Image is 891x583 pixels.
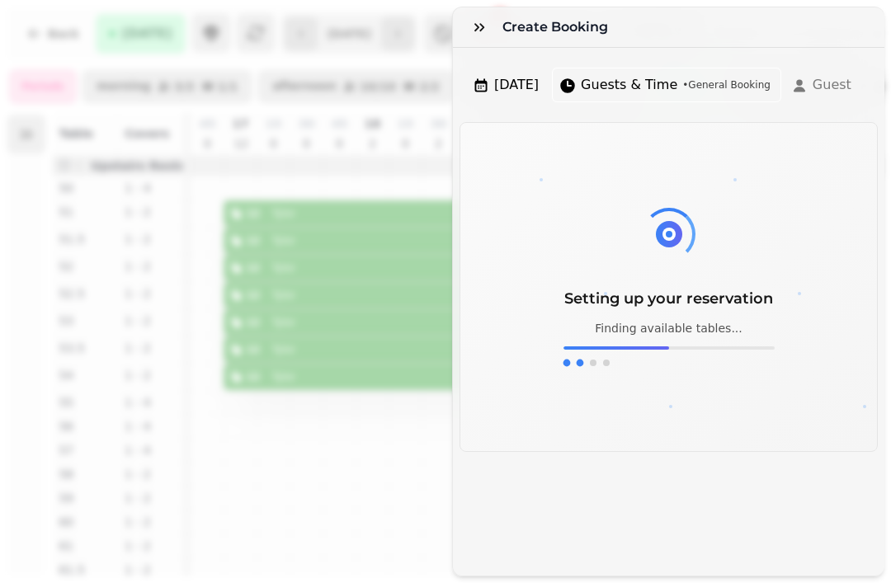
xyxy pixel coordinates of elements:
span: Guests & Time [581,75,677,95]
span: [DATE] [494,75,539,95]
span: Guest [813,75,851,95]
h3: Setting up your reservation [563,287,775,310]
span: • General Booking [682,78,771,92]
p: Finding available tables... [563,320,775,336]
h3: Create Booking [502,17,615,37]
